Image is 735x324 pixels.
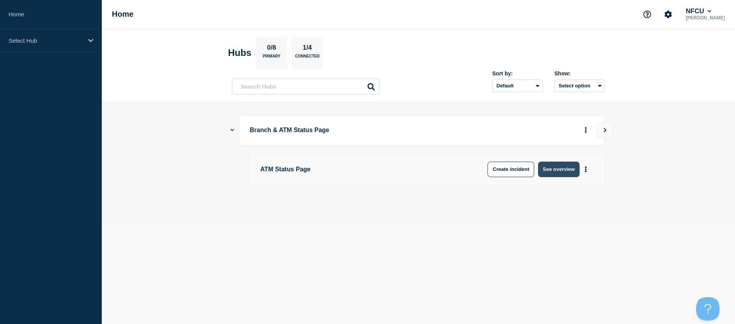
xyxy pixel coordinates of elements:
[295,54,319,62] p: Connected
[581,123,591,138] button: More actions
[263,54,280,62] p: Primary
[639,6,655,23] button: Support
[250,123,465,138] p: Branch & ATM Status Page
[112,10,134,19] h1: Home
[232,78,380,94] input: Search Hubs
[488,162,534,177] button: Create incident
[264,44,279,54] p: 0/8
[9,37,83,44] p: Select Hub
[696,297,719,321] iframe: Help Scout Beacon - Open
[228,47,251,58] h2: Hubs
[230,127,234,133] button: Show Connected Hubs
[554,80,605,92] button: Select option
[660,6,676,23] button: Account settings
[300,44,315,54] p: 1/4
[260,162,465,177] p: ATM Status Page
[492,70,543,77] div: Sort by:
[538,162,579,177] button: See overview
[581,162,591,176] button: More actions
[684,7,713,15] button: NFCU
[492,80,543,92] select: Sort by
[597,122,612,138] button: View
[554,70,605,77] div: Show:
[684,15,726,21] p: [PERSON_NAME]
